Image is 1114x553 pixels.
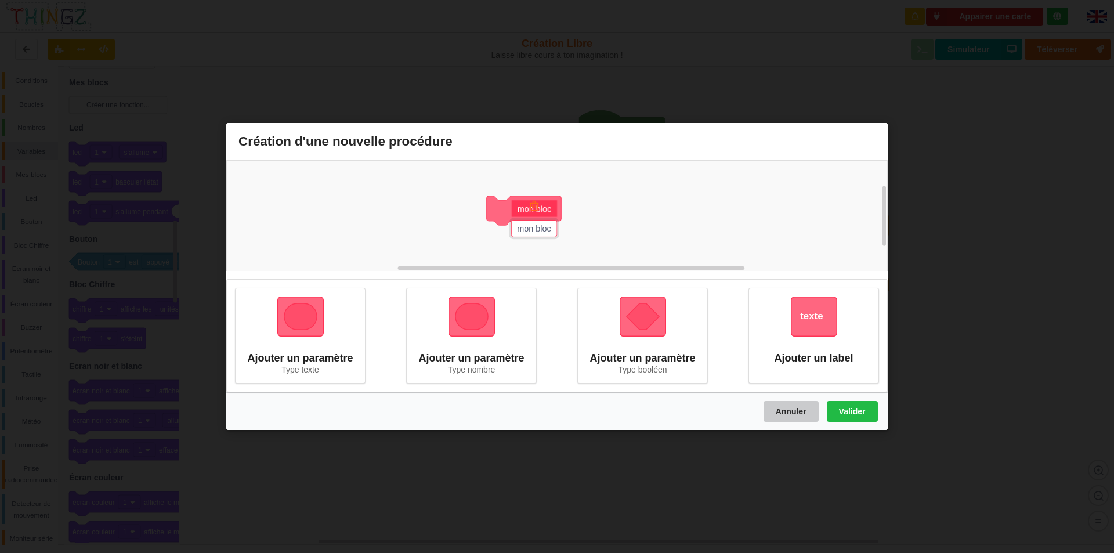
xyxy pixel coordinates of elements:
[244,352,357,375] div: Ajouter un paramètre
[518,204,551,214] text: mon bloc
[620,297,666,337] img: bool.svg
[791,297,837,337] img: text.svg
[827,401,878,422] button: Valider
[415,352,528,375] div: Ajouter un paramètre
[764,401,819,422] button: Annuler
[415,365,528,375] div: Type nombre
[757,352,870,375] div: Ajouter un label
[586,352,699,375] div: Ajouter un paramètre
[226,123,888,161] div: Création d'une nouvelle procédure
[586,365,699,375] div: Type booléen
[277,297,324,337] img: string.svg
[244,365,357,375] div: Type texte
[528,200,541,212] img: remove.svg
[449,297,495,337] img: string.svg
